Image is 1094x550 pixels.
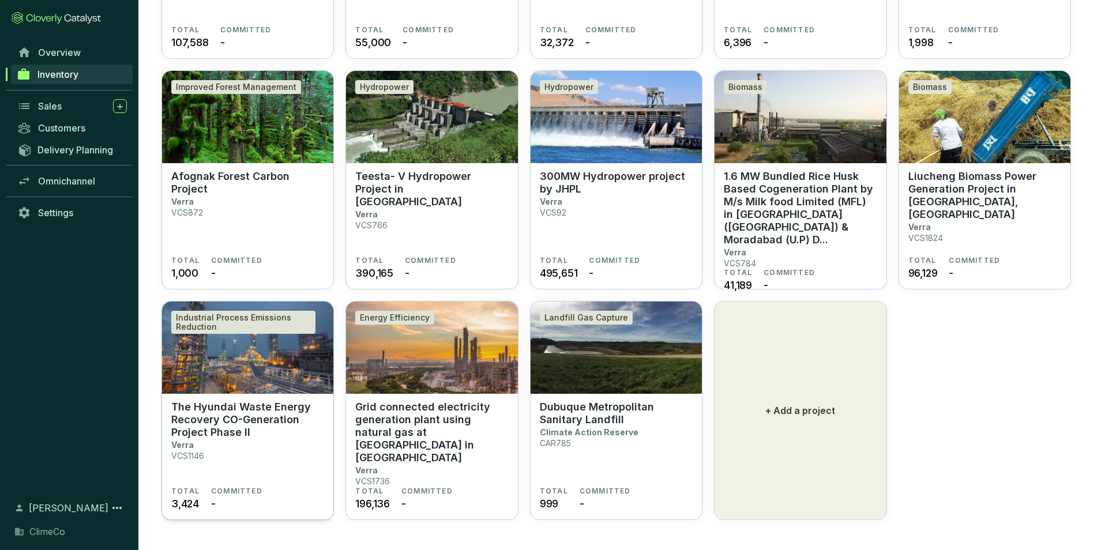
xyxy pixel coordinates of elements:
span: 196,136 [355,496,390,511]
div: Energy Efficiency [355,311,434,325]
span: TOTAL [355,487,384,496]
span: - [405,265,409,281]
p: Verra [171,440,194,450]
p: Verra [908,222,931,232]
p: Teesta- V Hydropower Project in [GEOGRAPHIC_DATA] [355,170,508,208]
a: 300MW Hydropower project by JHPLHydropower300MW Hydropower project by JHPLVerraVCS92TOTAL495,651C... [530,70,702,289]
span: COMMITTED [403,25,454,35]
span: 1,000 [171,265,198,281]
div: Improved Forest Management [171,80,301,94]
span: 96,129 [908,265,938,281]
div: Hydropower [540,80,598,94]
p: Afognak Forest Carbon Project [171,170,324,195]
span: - [220,35,225,50]
img: Dubuque Metropolitan Sanitary Landfill [531,302,702,394]
span: COMMITTED [764,25,815,35]
p: VCS872 [171,208,203,217]
span: Overview [38,47,81,58]
span: TOTAL [171,25,200,35]
span: Settings [38,207,73,219]
a: Delivery Planning [12,140,133,159]
span: - [580,496,584,511]
span: TOTAL [908,256,937,265]
span: - [949,265,953,281]
p: Verra [724,247,746,257]
p: VCS1824 [908,233,943,243]
a: The Hyundai Waste Energy Recovery CO-Generation Project Phase IIIndustrial Process Emissions Redu... [161,301,334,520]
a: Dubuque Metropolitan Sanitary LandfillLandfill Gas CaptureDubuque Metropolitan Sanitary LandfillC... [530,301,702,520]
span: - [403,35,407,50]
span: 41,189 [724,277,752,293]
span: 107,588 [171,35,209,50]
span: 32,372 [540,35,574,50]
span: - [211,496,216,511]
span: ClimeCo [29,525,65,538]
img: Afognak Forest Carbon Project [162,71,333,163]
span: TOTAL [171,256,200,265]
span: TOTAL [540,256,568,265]
p: Verra [355,209,378,219]
a: Customers [12,118,133,138]
img: Liucheng Biomass Power Generation Project in Guangxi Zhuang Autonomous Region, China [899,71,1070,163]
p: Verra [355,465,378,475]
span: Inventory [37,69,78,80]
span: COMMITTED [405,256,456,265]
div: Biomass [724,80,767,94]
p: Liucheng Biomass Power Generation Project in [GEOGRAPHIC_DATA], [GEOGRAPHIC_DATA] [908,170,1061,221]
span: TOTAL [540,25,568,35]
span: - [948,35,953,50]
button: + Add a project [714,301,886,520]
p: + Add a project [765,404,835,417]
span: COMMITTED [948,25,999,35]
span: COMMITTED [211,487,262,496]
a: Grid connected electricity generation plant using natural gas at Jurong Island in SingaporeEnergy... [345,301,518,520]
p: Verra [540,197,562,206]
img: 300MW Hydropower project by JHPL [531,71,702,163]
div: Biomass [908,80,952,94]
span: - [585,35,590,50]
span: 3,424 [171,496,199,511]
span: 390,165 [355,265,393,281]
span: COMMITTED [220,25,272,35]
span: - [211,265,216,281]
p: CAR785 [540,438,571,448]
span: COMMITTED [401,487,453,496]
span: Customers [38,122,85,134]
span: Sales [38,100,62,112]
a: Liucheng Biomass Power Generation Project in Guangxi Zhuang Autonomous Region, ChinaBiomassLiuche... [898,70,1071,289]
p: VCS784 [724,258,756,268]
p: VCS1736 [355,476,390,486]
p: VCS92 [540,208,566,217]
span: COMMITTED [949,256,1000,265]
div: Landfill Gas Capture [540,311,633,325]
a: Sales [12,96,133,116]
p: Climate Action Reserve [540,427,638,437]
p: 1.6 MW Bundled Rice Husk Based Cogeneration Plant by M/s Milk food Limited (MFL) in [GEOGRAPHIC_D... [724,170,877,246]
span: 495,651 [540,265,578,281]
span: - [764,277,768,293]
a: Inventory [11,65,133,84]
span: - [589,265,593,281]
span: - [401,496,406,511]
span: TOTAL [355,256,384,265]
span: 55,000 [355,35,391,50]
span: TOTAL [171,487,200,496]
p: Verra [171,197,194,206]
span: TOTAL [724,25,752,35]
p: VCS1146 [171,451,204,461]
span: 1,998 [908,35,934,50]
span: COMMITTED [211,256,262,265]
span: TOTAL [540,487,568,496]
a: 1.6 MW Bundled Rice Husk Based Cogeneration Plant by M/s Milk food Limited (MFL) in Patiala (Punj... [714,70,886,289]
span: TOTAL [355,25,384,35]
img: Teesta- V Hydropower Project in Sikkim [346,71,517,163]
a: Settings [12,203,133,223]
a: Overview [12,43,133,62]
span: COMMITTED [580,487,631,496]
span: Omnichannel [38,175,95,187]
span: 6,396 [724,35,751,50]
span: Delivery Planning [37,144,113,156]
span: 999 [540,496,558,511]
div: Industrial Process Emissions Reduction [171,311,315,334]
span: [PERSON_NAME] [29,501,108,515]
